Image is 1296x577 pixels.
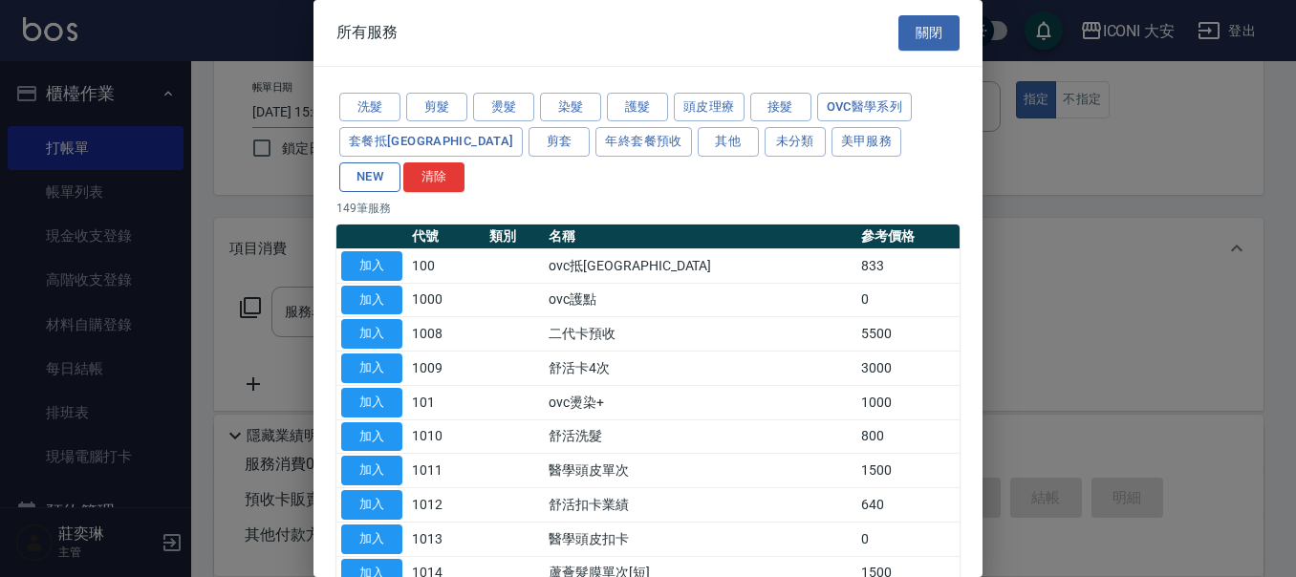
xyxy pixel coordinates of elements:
[341,524,402,554] button: 加入
[403,162,464,192] button: 清除
[856,522,960,556] td: 0
[540,93,601,122] button: 染髮
[407,352,485,386] td: 1009
[407,224,485,249] th: 代號
[473,93,534,122] button: 燙髮
[341,490,402,520] button: 加入
[407,385,485,419] td: 101
[856,248,960,283] td: 833
[544,317,856,352] td: 二代卡預收
[544,522,856,556] td: 醫學頭皮扣卡
[698,127,759,157] button: 其他
[544,283,856,317] td: ovc護點
[856,317,960,352] td: 5500
[607,93,668,122] button: 護髮
[341,422,402,452] button: 加入
[341,353,402,383] button: 加入
[341,456,402,485] button: 加入
[341,388,402,417] button: 加入
[407,454,485,488] td: 1011
[341,319,402,349] button: 加入
[544,488,856,523] td: 舒活扣卡業績
[341,286,402,315] button: 加入
[336,23,398,42] span: 所有服務
[339,93,400,122] button: 洗髮
[856,352,960,386] td: 3000
[341,251,402,281] button: 加入
[856,283,960,317] td: 0
[856,488,960,523] td: 640
[336,200,960,217] p: 149 筆服務
[407,419,485,454] td: 1010
[595,127,691,157] button: 年終套餐預收
[406,93,467,122] button: 剪髮
[674,93,745,122] button: 頭皮理療
[856,385,960,419] td: 1000
[832,127,902,157] button: 美甲服務
[898,15,960,51] button: 關閉
[407,248,485,283] td: 100
[544,224,856,249] th: 名稱
[544,419,856,454] td: 舒活洗髮
[407,488,485,523] td: 1012
[407,317,485,352] td: 1008
[856,419,960,454] td: 800
[765,127,826,157] button: 未分類
[407,522,485,556] td: 1013
[529,127,590,157] button: 剪套
[817,93,913,122] button: ovc醫學系列
[544,454,856,488] td: 醫學頭皮單次
[339,127,523,157] button: 套餐抵[GEOGRAPHIC_DATA]
[856,454,960,488] td: 1500
[339,162,400,192] button: NEW
[750,93,811,122] button: 接髮
[485,224,544,249] th: 類別
[407,283,485,317] td: 1000
[544,248,856,283] td: ovc抵[GEOGRAPHIC_DATA]
[856,224,960,249] th: 參考價格
[544,385,856,419] td: ovc燙染+
[544,352,856,386] td: 舒活卡4次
